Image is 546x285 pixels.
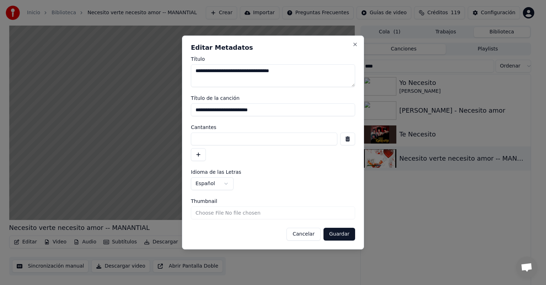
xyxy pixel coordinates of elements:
[191,44,355,51] h2: Editar Metadatos
[287,228,321,241] button: Cancelar
[191,125,355,130] label: Cantantes
[191,170,241,174] span: Idioma de las Letras
[191,96,355,101] label: Título de la canción
[191,57,355,61] label: Título
[323,228,355,241] button: Guardar
[191,199,217,204] span: Thumbnail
